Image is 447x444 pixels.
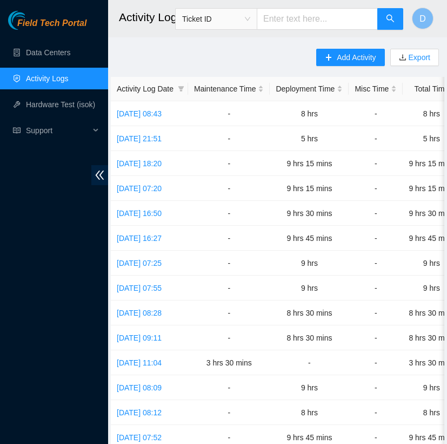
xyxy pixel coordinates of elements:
td: 9 hrs [270,375,349,400]
a: Akamai TechnologiesField Tech Portal [8,19,86,34]
td: - [349,325,403,350]
td: 8 hrs [270,101,349,126]
a: [DATE] 07:55 [117,284,162,292]
td: - [188,301,270,325]
a: [DATE] 18:20 [117,159,162,168]
td: - [188,126,270,151]
a: Export [406,53,430,62]
td: - [188,201,270,226]
td: - [188,101,270,126]
a: Data Centers [26,48,70,57]
span: Ticket ID [182,11,250,27]
button: downloadExport [390,49,439,66]
td: - [188,176,270,201]
td: - [349,226,403,251]
a: [DATE] 07:52 [117,433,162,442]
span: D [419,12,426,25]
td: - [188,375,270,400]
button: D [412,8,433,29]
a: [DATE] 16:50 [117,209,162,218]
span: download [399,54,406,62]
a: [DATE] 08:28 [117,309,162,317]
td: 9 hrs 15 mins [270,176,349,201]
td: 9 hrs [270,276,349,301]
td: 9 hrs 30 mins [270,201,349,226]
a: [DATE] 07:20 [117,184,162,193]
td: 5 hrs [270,126,349,151]
td: 3 hrs 30 mins [188,350,270,375]
span: Add Activity [337,51,376,63]
a: Activity Logs [26,74,69,83]
a: [DATE] 16:27 [117,234,162,243]
td: - [270,350,349,375]
a: [DATE] 07:25 [117,259,162,267]
td: - [188,151,270,176]
button: plusAdd Activity [316,49,384,66]
td: - [349,201,403,226]
td: 9 hrs [270,251,349,276]
span: plus [325,54,332,62]
span: filter [178,86,184,92]
td: 9 hrs 15 mins [270,151,349,176]
td: - [349,101,403,126]
td: 9 hrs 45 mins [270,226,349,251]
span: Support [26,120,90,141]
td: - [349,251,403,276]
a: [DATE] 21:51 [117,134,162,143]
td: - [349,276,403,301]
td: - [349,350,403,375]
td: - [349,301,403,325]
td: - [188,325,270,350]
a: [DATE] 08:12 [117,408,162,417]
td: - [349,375,403,400]
td: - [188,226,270,251]
td: 8 hrs [270,400,349,425]
span: Activity Log Date [117,83,174,95]
td: - [349,400,403,425]
span: filter [176,81,186,97]
td: - [349,126,403,151]
button: search [377,8,403,30]
a: [DATE] 08:43 [117,109,162,118]
span: search [386,14,395,24]
span: read [13,127,21,134]
td: - [349,176,403,201]
input: Enter text here... [257,8,378,30]
a: [DATE] 09:11 [117,334,162,342]
td: - [349,151,403,176]
a: [DATE] 08:09 [117,383,162,392]
span: double-left [91,165,108,185]
td: 8 hrs 30 mins [270,301,349,325]
a: Hardware Test (isok) [26,100,95,109]
a: [DATE] 11:04 [117,358,162,367]
td: - [188,276,270,301]
td: - [188,251,270,276]
span: Field Tech Portal [17,18,86,29]
img: Akamai Technologies [8,11,55,30]
td: 8 hrs 30 mins [270,325,349,350]
td: - [188,400,270,425]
